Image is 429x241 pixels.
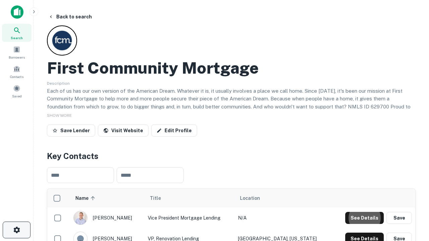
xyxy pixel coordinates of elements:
[10,74,23,79] span: Contacts
[2,43,32,61] a: Borrowers
[74,211,87,225] img: 1520878720083
[47,81,70,86] span: Description
[73,211,141,225] div: [PERSON_NAME]
[46,11,95,23] button: Back to search
[386,212,412,224] button: Save
[235,208,332,228] td: N/A
[151,125,197,137] a: Edit Profile
[2,24,32,42] a: Search
[98,125,148,137] a: Visit Website
[150,194,170,202] span: Title
[11,35,23,41] span: Search
[47,150,416,162] h4: Key Contacts
[12,93,22,99] span: Saved
[235,189,332,208] th: Location
[47,87,416,118] p: Each of us has our own version of the American Dream. Whatever it is, it usually involves a place...
[47,58,259,78] h2: First Community Mortgage
[75,194,97,202] span: Name
[395,166,429,198] iframe: Chat Widget
[2,63,32,81] a: Contacts
[144,189,235,208] th: Title
[2,82,32,100] a: Saved
[9,55,25,60] span: Borrowers
[11,5,23,19] img: capitalize-icon.png
[47,125,95,137] button: Save Lender
[345,212,384,224] button: See Details
[144,208,235,228] td: Vice President Mortgage Lending
[70,189,144,208] th: Name
[240,194,260,202] span: Location
[47,113,72,118] span: SHOW MORE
